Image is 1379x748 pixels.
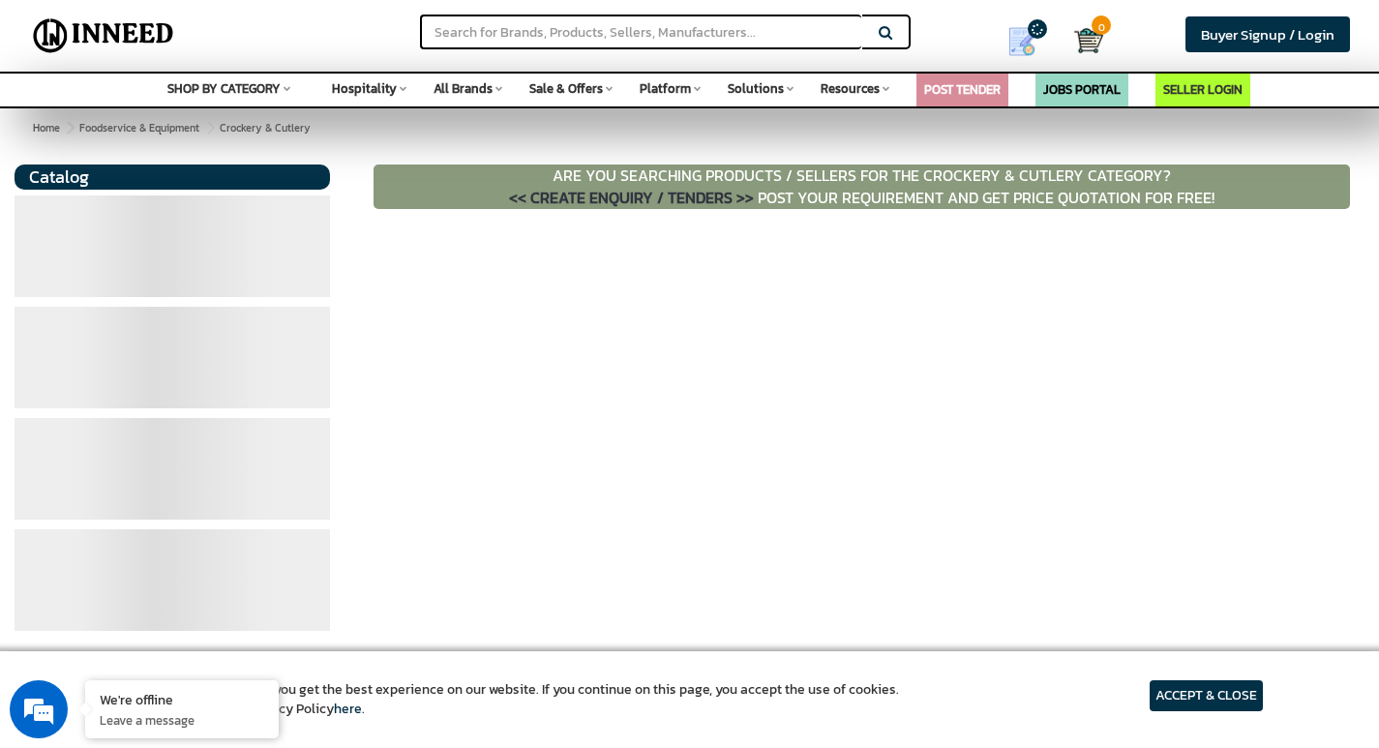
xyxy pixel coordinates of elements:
img: Show My Quotes [1007,27,1036,56]
p: ARE YOU SEARCHING PRODUCTS / SELLERS FOR THE Crockery & Cutlery CATEGORY? POST YOUR REQUIREMENT A... [374,165,1350,209]
a: POST TENDER [924,80,1001,99]
span: > [67,120,73,135]
a: Home [29,116,64,139]
input: Search for Brands, Products, Sellers, Manufacturers... [420,15,861,49]
span: Buyer Signup / Login [1201,23,1334,45]
p: Leave a message [100,711,264,729]
span: Platform [640,79,691,98]
span: 0 [1092,15,1111,35]
img: Cart [1074,26,1103,55]
a: here [334,699,362,719]
img: Inneed.Market [26,12,181,60]
span: Catalog [29,164,89,190]
span: Solutions [728,79,784,98]
a: Foodservice & Equipment [75,116,203,139]
span: All Brands [434,79,493,98]
article: We use cookies to ensure you get the best experience on our website. If you continue on this page... [116,680,899,719]
a: Buyer Signup / Login [1185,16,1350,52]
a: JOBS PORTAL [1043,80,1121,99]
span: Hospitality [332,79,397,98]
article: ACCEPT & CLOSE [1150,680,1263,711]
a: Cart 0 [1074,19,1088,62]
a: my Quotes [984,19,1074,64]
span: Crockery & Cutlery [75,120,311,135]
a: << CREATE ENQUIRY / TENDERS >> [509,186,758,209]
span: > [206,116,216,139]
span: Resources [821,79,880,98]
div: We're offline [100,690,264,708]
span: Sale & Offers [529,79,603,98]
span: << CREATE ENQUIRY / TENDERS >> [509,186,754,209]
span: SHOP BY CATEGORY [167,79,281,98]
a: SELLER LOGIN [1163,80,1243,99]
span: Foodservice & Equipment [79,120,199,135]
